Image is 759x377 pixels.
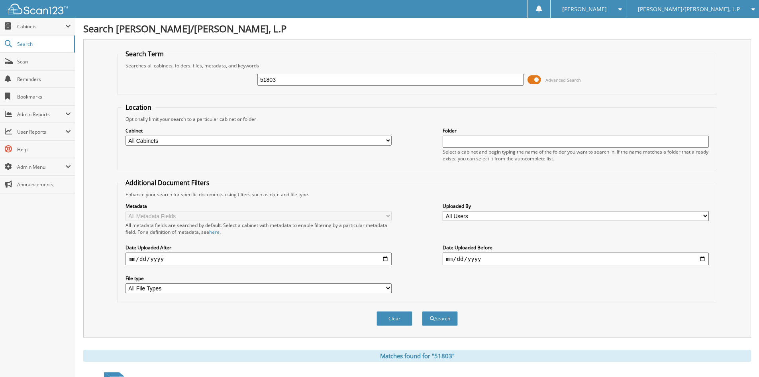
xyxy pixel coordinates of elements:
span: [PERSON_NAME]/[PERSON_NAME], L.P [638,7,740,12]
span: Advanced Search [545,77,581,83]
input: end [443,253,709,265]
h1: Search [PERSON_NAME]/[PERSON_NAME], L.P [83,22,751,35]
span: Admin Reports [17,111,65,118]
span: Admin Menu [17,164,65,170]
button: Clear [377,311,412,326]
span: User Reports [17,128,65,135]
span: Help [17,146,71,153]
label: File type [126,275,392,282]
input: start [126,253,392,265]
div: Searches all cabinets, folders, files, metadata, and keywords [122,62,713,69]
span: [PERSON_NAME] [562,7,607,12]
label: Folder [443,127,709,134]
img: scan123-logo-white.svg [8,4,68,14]
legend: Location [122,103,155,112]
label: Uploaded By [443,203,709,209]
span: Scan [17,58,71,65]
label: Cabinet [126,127,392,134]
legend: Search Term [122,49,168,58]
label: Date Uploaded Before [443,244,709,251]
legend: Additional Document Filters [122,178,214,187]
span: Reminders [17,76,71,83]
span: Cabinets [17,23,65,30]
div: Enhance your search for specific documents using filters such as date and file type. [122,191,713,198]
div: Matches found for "51803" [83,350,751,362]
span: Bookmarks [17,93,71,100]
button: Search [422,311,458,326]
span: Announcements [17,181,71,188]
a: here [209,229,220,235]
div: Select a cabinet and begin typing the name of the folder you want to search in. If the name match... [443,148,709,162]
div: All metadata fields are searched by default. Select a cabinet with metadata to enable filtering b... [126,222,392,235]
span: Search [17,41,70,47]
div: Optionally limit your search to a particular cabinet or folder [122,116,713,122]
label: Metadata [126,203,392,209]
label: Date Uploaded After [126,244,392,251]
